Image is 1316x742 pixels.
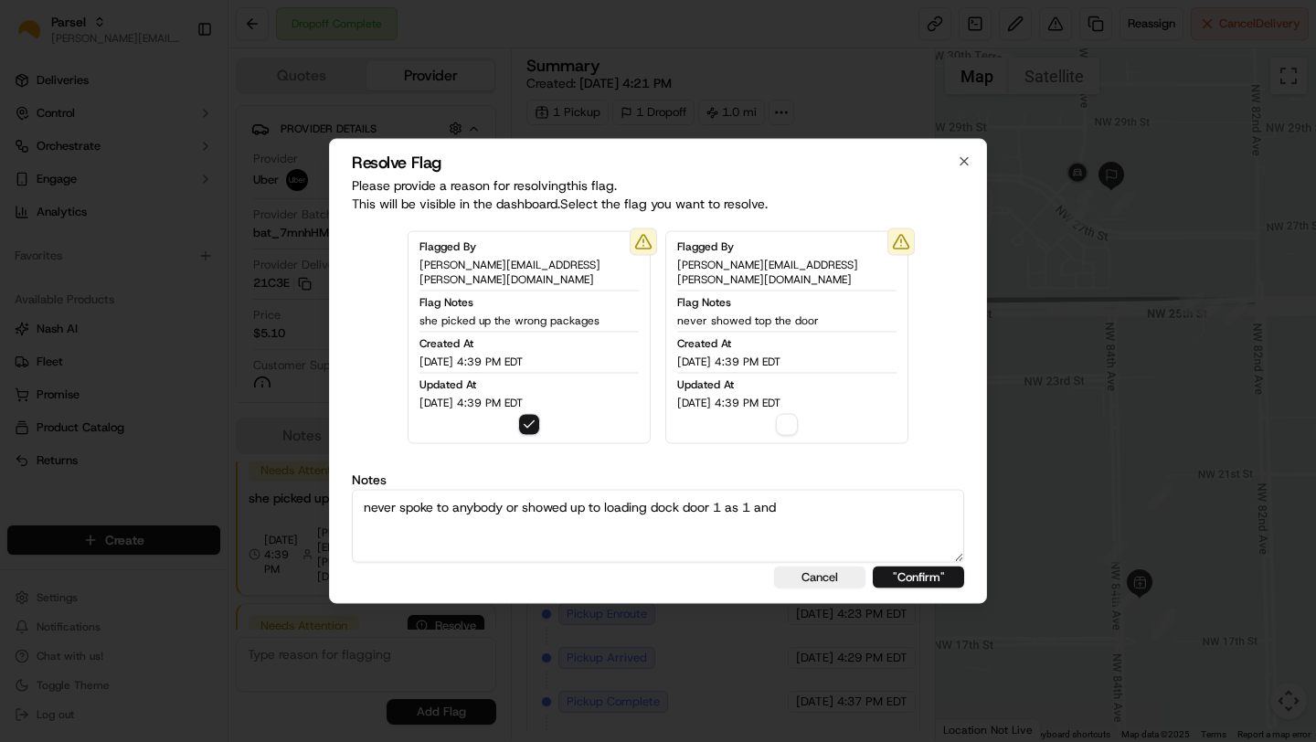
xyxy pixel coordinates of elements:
input: Got a question? Start typing here... [48,118,329,137]
span: Created At [419,336,473,351]
span: she picked up the wrong packages [419,313,600,328]
span: Updated At [419,377,476,392]
span: [DATE] 4:39 PM EDT [419,396,523,410]
div: We're available if you need us! [62,193,231,207]
h2: Resolve Flag [352,154,964,171]
span: Flag Notes [677,295,731,310]
p: Please provide a reason for resolving this flag . This will be visible in the dashboard. Select t... [352,176,964,213]
div: 📗 [18,267,33,281]
div: 💻 [154,267,169,281]
button: Cancel [774,567,865,588]
span: [DATE] 4:39 PM EDT [677,396,780,410]
span: [DATE] 4:39 PM EDT [677,355,780,369]
span: [PERSON_NAME][EMAIL_ADDRESS][PERSON_NAME][DOMAIN_NAME] [677,258,897,287]
img: Nash [18,18,55,55]
label: Notes [352,473,964,486]
span: never showed top the door [677,313,819,328]
span: Flag Notes [419,295,473,310]
p: Welcome 👋 [18,73,333,102]
div: Start new chat [62,175,300,193]
span: Pylon [182,310,221,323]
a: 💻API Documentation [147,258,301,291]
span: Updated At [677,377,734,392]
span: Knowledge Base [37,265,140,283]
span: Flagged By [419,239,476,254]
span: [PERSON_NAME][EMAIL_ADDRESS][PERSON_NAME][DOMAIN_NAME] [419,258,639,287]
span: Flagged By [677,239,734,254]
span: [DATE] 4:39 PM EDT [419,355,523,369]
button: "Confirm" [873,567,964,588]
img: 1736555255976-a54dd68f-1ca7-489b-9aae-adbdc363a1c4 [18,175,51,207]
a: Powered byPylon [129,309,221,323]
a: 📗Knowledge Base [11,258,147,291]
button: Start new chat [311,180,333,202]
textarea: never spoke to anybody or showed up to loading dock door 1 as 1 and [352,490,964,563]
span: Created At [677,336,731,351]
span: API Documentation [173,265,293,283]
